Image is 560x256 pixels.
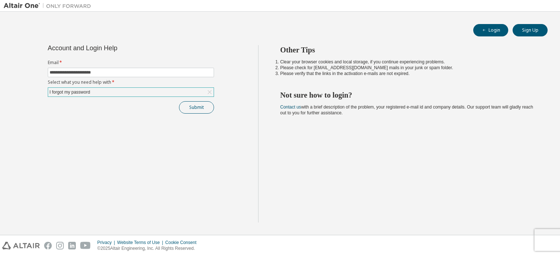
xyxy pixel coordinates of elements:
[513,24,548,36] button: Sign Up
[44,242,52,249] img: facebook.svg
[68,242,76,249] img: linkedin.svg
[280,90,535,100] h2: Not sure how to login?
[2,242,40,249] img: altair_logo.svg
[165,240,201,245] div: Cookie Consent
[56,242,64,249] img: instagram.svg
[97,240,117,245] div: Privacy
[117,240,165,245] div: Website Terms of Use
[48,88,91,96] div: I forgot my password
[280,65,535,71] li: Please check for [EMAIL_ADDRESS][DOMAIN_NAME] mails in your junk or spam folder.
[97,245,201,252] p: © 2025 Altair Engineering, Inc. All Rights Reserved.
[48,45,181,51] div: Account and Login Help
[179,101,214,114] button: Submit
[48,60,214,66] label: Email
[280,45,535,55] h2: Other Tips
[280,71,535,76] li: Please verify that the links in the activation e-mails are not expired.
[80,242,91,249] img: youtube.svg
[48,88,214,97] div: I forgot my password
[48,79,214,85] label: Select what you need help with
[280,105,533,115] span: with a brief description of the problem, your registered e-mail id and company details. Our suppo...
[280,105,301,110] a: Contact us
[280,59,535,65] li: Clear your browser cookies and local storage, if you continue experiencing problems.
[4,2,95,9] img: Altair One
[473,24,508,36] button: Login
